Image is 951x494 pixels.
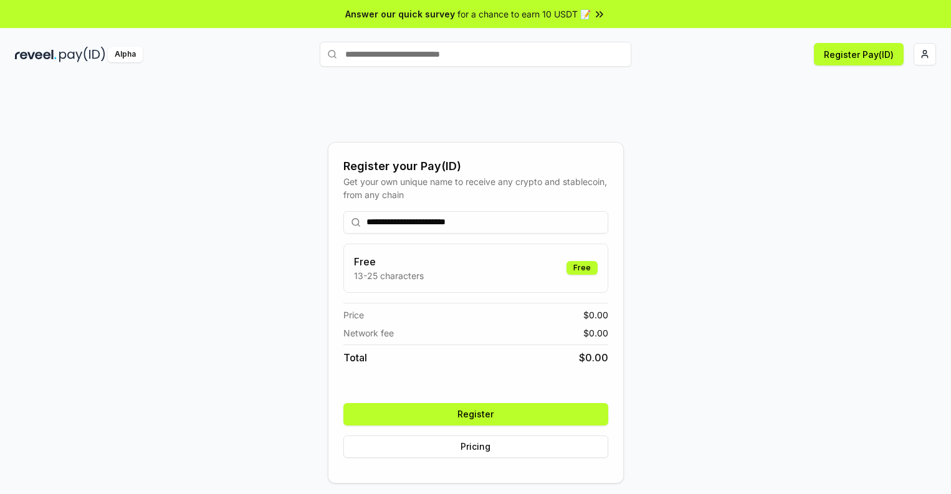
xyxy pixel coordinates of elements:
[343,175,608,201] div: Get your own unique name to receive any crypto and stablecoin, from any chain
[343,350,367,365] span: Total
[814,43,904,65] button: Register Pay(ID)
[566,261,598,275] div: Free
[343,158,608,175] div: Register your Pay(ID)
[583,326,608,340] span: $ 0.00
[457,7,591,21] span: for a chance to earn 10 USDT 📝
[343,403,608,425] button: Register
[343,326,394,340] span: Network fee
[343,435,608,458] button: Pricing
[579,350,608,365] span: $ 0.00
[343,308,364,321] span: Price
[345,7,455,21] span: Answer our quick survey
[59,47,105,62] img: pay_id
[15,47,57,62] img: reveel_dark
[108,47,143,62] div: Alpha
[583,308,608,321] span: $ 0.00
[354,254,424,269] h3: Free
[354,269,424,282] p: 13-25 characters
